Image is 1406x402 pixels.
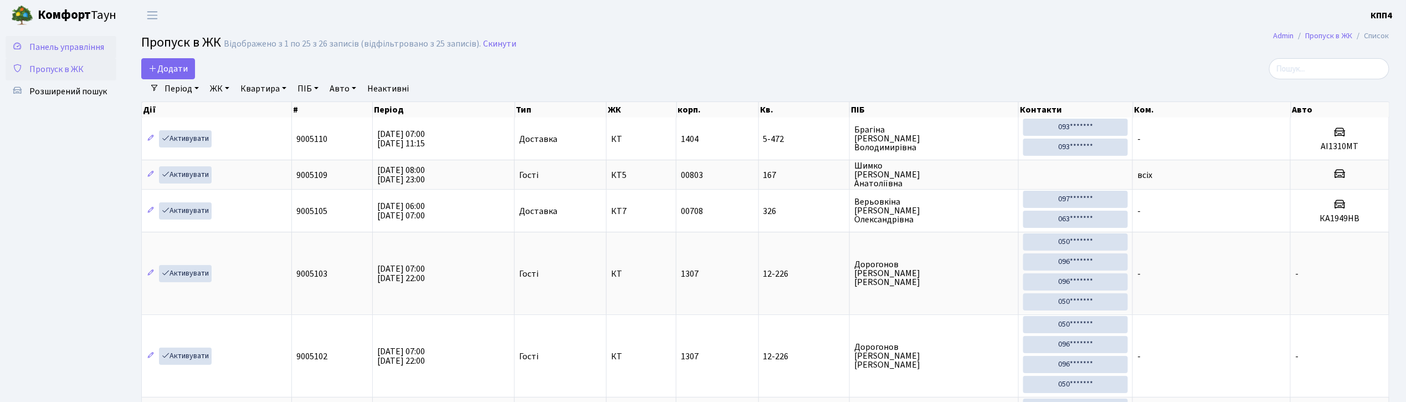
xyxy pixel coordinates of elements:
span: 1307 [681,350,699,363]
a: Активувати [159,166,212,184]
span: 00708 [681,205,703,217]
span: [DATE] 08:00 [DATE] 23:00 [377,164,425,186]
span: всіх [1137,169,1152,181]
a: ПІБ [293,79,323,98]
a: ЖК [206,79,234,98]
a: Активувати [159,130,212,147]
a: Період [160,79,203,98]
span: Розширений пошук [29,85,107,98]
span: Пропуск в ЖК [141,33,221,52]
span: Таун [38,6,116,25]
span: Панель управління [29,41,104,53]
h5: АІ1310МТ [1295,141,1384,152]
span: Гості [519,171,538,180]
nav: breadcrumb [1257,24,1406,48]
a: Квартира [236,79,291,98]
span: 9005102 [296,350,327,363]
th: Авто [1291,102,1390,118]
a: Панель управління [6,36,116,58]
img: logo.png [11,4,33,27]
span: - [1137,350,1141,363]
th: Ком. [1133,102,1291,118]
h5: КА1949НВ [1295,213,1384,224]
span: [DATE] 07:00 [DATE] 22:00 [377,263,425,284]
th: ЖК [607,102,677,118]
span: КТ5 [611,171,671,180]
a: Admin [1274,30,1294,42]
a: Розширений пошук [6,80,116,103]
span: Гості [519,269,538,278]
li: Список [1353,30,1389,42]
a: Неактивні [363,79,413,98]
span: КТ [611,269,671,278]
span: Пропуск в ЖК [29,63,84,75]
span: 167 [763,171,845,180]
span: [DATE] 07:00 [DATE] 11:15 [377,128,425,150]
span: Брагіна [PERSON_NAME] Володимирівна [854,125,1014,152]
span: КТ [611,135,671,144]
span: - [1137,268,1141,280]
span: Доставка [519,135,557,144]
span: - [1295,268,1299,280]
a: Активувати [159,202,212,220]
a: Активувати [159,348,212,365]
th: Період [373,102,515,118]
th: Дії [142,102,292,118]
span: 12-226 [763,352,845,361]
span: Верьовкіна [PERSON_NAME] Олександрівна [854,197,1014,224]
span: - [1137,133,1141,145]
span: 5-472 [763,135,845,144]
input: Пошук... [1269,58,1389,79]
th: Тип [515,102,607,118]
span: 12-226 [763,269,845,278]
a: КПП4 [1371,9,1393,22]
span: 9005109 [296,169,327,181]
span: Шимко [PERSON_NAME] Анатоліївна [854,161,1014,188]
span: 9005103 [296,268,327,280]
th: Кв. [759,102,850,118]
span: Гості [519,352,538,361]
span: [DATE] 06:00 [DATE] 07:00 [377,200,425,222]
b: Комфорт [38,6,91,24]
a: Пропуск в ЖК [1306,30,1353,42]
span: 1307 [681,268,699,280]
span: 00803 [681,169,703,181]
th: Контакти [1019,102,1133,118]
span: КТ7 [611,207,671,216]
th: корп. [677,102,759,118]
span: [DATE] 07:00 [DATE] 22:00 [377,345,425,367]
span: КТ [611,352,671,361]
a: Авто [325,79,361,98]
span: - [1295,350,1299,363]
div: Відображено з 1 по 25 з 26 записів (відфільтровано з 25 записів). [224,39,481,49]
span: 9005105 [296,205,327,217]
span: 1404 [681,133,699,145]
button: Переключити навігацію [138,6,166,24]
th: ПІБ [850,102,1019,118]
span: Дорогонов [PERSON_NAME] [PERSON_NAME] [854,343,1014,369]
a: Пропуск в ЖК [6,58,116,80]
span: 9005110 [296,133,327,145]
th: # [292,102,373,118]
a: Скинути [483,39,516,49]
a: Активувати [159,265,212,282]
span: - [1137,205,1141,217]
span: Дорогонов [PERSON_NAME] [PERSON_NAME] [854,260,1014,287]
span: Доставка [519,207,557,216]
span: 326 [763,207,845,216]
span: Додати [148,63,188,75]
a: Додати [141,58,195,79]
